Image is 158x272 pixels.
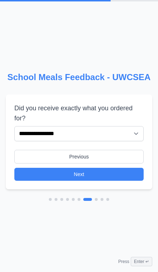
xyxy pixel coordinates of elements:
[14,150,144,163] button: Previous
[6,72,152,83] h2: School Meals Feedback - UWCSEA
[14,103,144,123] label: Did you receive exactly what you ordered for?
[118,257,152,266] div: Press
[131,257,152,266] span: Enter ↵
[14,168,144,181] button: Next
